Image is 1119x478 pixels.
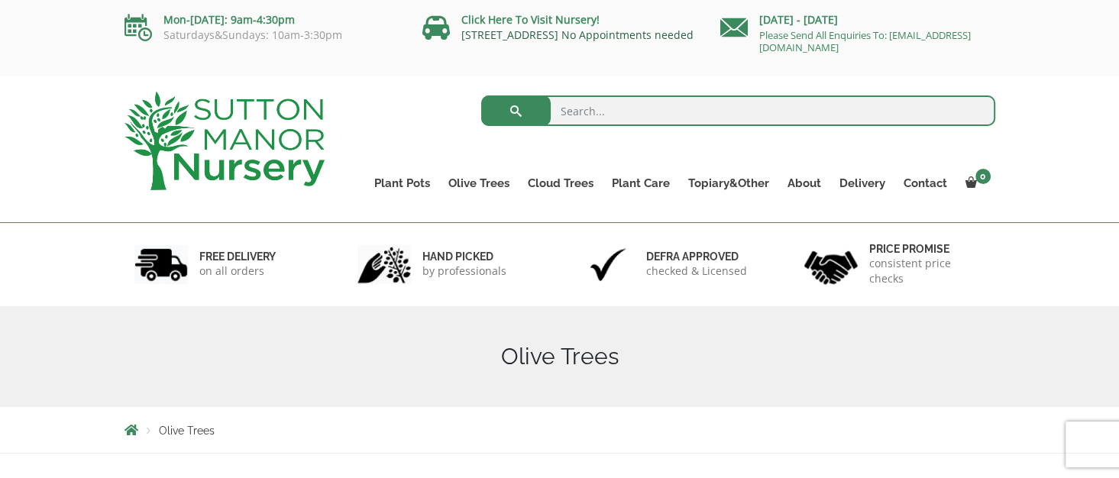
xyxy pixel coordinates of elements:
[199,250,276,263] h6: FREE DELIVERY
[646,250,747,263] h6: Defra approved
[956,173,995,194] a: 0
[461,12,600,27] a: Click Here To Visit Nursery!
[365,173,439,194] a: Plant Pots
[975,169,991,184] span: 0
[519,173,603,194] a: Cloud Trees
[461,27,694,42] a: [STREET_ADDRESS] No Appointments needed
[439,173,519,194] a: Olive Trees
[199,263,276,279] p: on all orders
[581,245,635,284] img: 3.jpg
[357,245,411,284] img: 2.jpg
[679,173,778,194] a: Topiary&Other
[869,256,985,286] p: consistent price checks
[481,95,995,126] input: Search...
[125,92,325,190] img: logo
[603,173,679,194] a: Plant Care
[869,242,985,256] h6: Price promise
[422,263,506,279] p: by professionals
[830,173,894,194] a: Delivery
[134,245,188,284] img: 1.jpg
[159,425,215,437] span: Olive Trees
[125,424,995,436] nav: Breadcrumbs
[422,250,506,263] h6: hand picked
[646,263,747,279] p: checked & Licensed
[894,173,956,194] a: Contact
[125,11,399,29] p: Mon-[DATE]: 9am-4:30pm
[804,241,858,288] img: 4.jpg
[125,29,399,41] p: Saturdays&Sundays: 10am-3:30pm
[759,28,971,54] a: Please Send All Enquiries To: [EMAIL_ADDRESS][DOMAIN_NAME]
[778,173,830,194] a: About
[125,343,995,370] h1: Olive Trees
[720,11,995,29] p: [DATE] - [DATE]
